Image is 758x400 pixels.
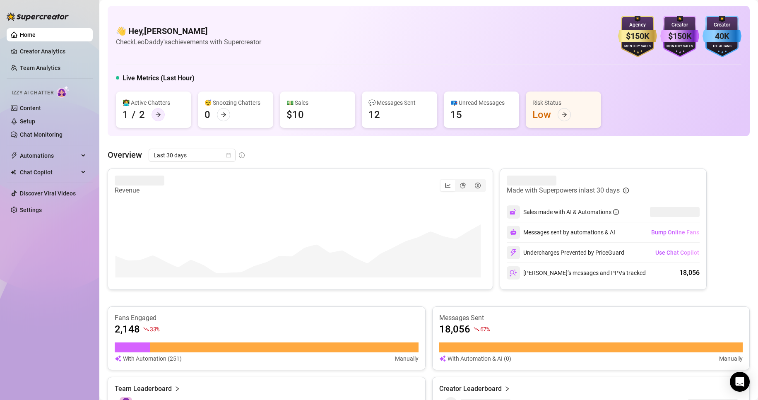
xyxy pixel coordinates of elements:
article: Check LeoDaddy's achievements with Supercreator [116,37,261,47]
span: right [174,384,180,394]
span: arrow-right [155,112,161,118]
div: [PERSON_NAME]’s messages and PPVs tracked [507,266,646,280]
article: 18,056 [439,323,470,336]
button: Use Chat Copilot [655,246,700,259]
article: Messages Sent [439,313,743,323]
span: fall [474,326,479,332]
span: info-circle [613,209,619,215]
span: Bump Online Fans [651,229,699,236]
article: Manually [719,354,743,363]
div: segmented control [440,179,486,192]
a: Team Analytics [20,65,60,71]
article: Fans Engaged [115,313,419,323]
a: Content [20,105,41,111]
div: Monthly Sales [618,44,657,49]
img: svg%3e [115,354,121,363]
span: calendar [226,153,231,158]
img: blue-badge-DgoSNQY1.svg [703,16,741,57]
span: Automations [20,149,79,162]
div: Sales made with AI & Automations [523,207,619,217]
img: Chat Copilot [11,169,16,175]
span: arrow-right [561,112,567,118]
span: Last 30 days [154,149,231,161]
div: 40K [703,30,741,43]
span: Izzy AI Chatter [12,89,53,97]
img: AI Chatter [57,86,70,98]
span: arrow-right [221,112,226,118]
article: Creator Leaderboard [439,384,502,394]
article: Manually [395,354,419,363]
div: Messages sent by automations & AI [507,226,615,239]
button: Bump Online Fans [651,226,700,239]
div: 2 [139,108,145,121]
div: 12 [368,108,380,121]
div: Risk Status [532,98,594,107]
img: svg%3e [510,269,517,277]
div: Agency [618,21,657,29]
h4: 👋 Hey, [PERSON_NAME] [116,25,261,37]
span: Chat Copilot [20,166,79,179]
span: fall [143,326,149,332]
span: line-chart [445,183,451,188]
div: Monthly Sales [660,44,699,49]
a: Chat Monitoring [20,131,63,138]
div: Open Intercom Messenger [730,372,750,392]
a: Home [20,31,36,38]
span: 67 % [480,325,490,333]
span: info-circle [623,188,629,193]
div: 18,056 [679,268,700,278]
img: svg%3e [510,208,517,216]
div: $150K [660,30,699,43]
article: Revenue [115,186,164,195]
div: Creator [660,21,699,29]
div: 💵 Sales [286,98,349,107]
div: Total Fans [703,44,741,49]
div: 💬 Messages Sent [368,98,431,107]
article: Made with Superpowers in last 30 days [507,186,620,195]
div: Undercharges Prevented by PriceGuard [507,246,624,259]
article: Team Leaderboard [115,384,172,394]
div: 0 [205,108,210,121]
a: Creator Analytics [20,45,86,58]
span: Use Chat Copilot [655,249,699,256]
div: $150K [618,30,657,43]
img: svg%3e [439,354,446,363]
article: With Automation & AI (0) [448,354,511,363]
div: 👩‍💻 Active Chatters [123,98,185,107]
div: 15 [450,108,462,121]
span: right [504,384,510,394]
span: thunderbolt [11,152,17,159]
img: logo-BBDzfeDw.svg [7,12,69,21]
div: $10 [286,108,304,121]
article: Overview [108,149,142,161]
a: Settings [20,207,42,213]
span: dollar-circle [475,183,481,188]
div: Creator [703,21,741,29]
article: 2,148 [115,323,140,336]
img: svg%3e [510,249,517,256]
span: 33 % [150,325,159,333]
div: 😴 Snoozing Chatters [205,98,267,107]
article: With Automation (251) [123,354,182,363]
span: pie-chart [460,183,466,188]
a: Discover Viral Videos [20,190,76,197]
img: svg%3e [510,229,517,236]
div: 1 [123,108,128,121]
h5: Live Metrics (Last Hour) [123,73,195,83]
div: 📪 Unread Messages [450,98,513,107]
img: purple-badge-B9DA21FR.svg [660,16,699,57]
span: info-circle [239,152,245,158]
a: Setup [20,118,35,125]
img: gold-badge-CigiZidd.svg [618,16,657,57]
